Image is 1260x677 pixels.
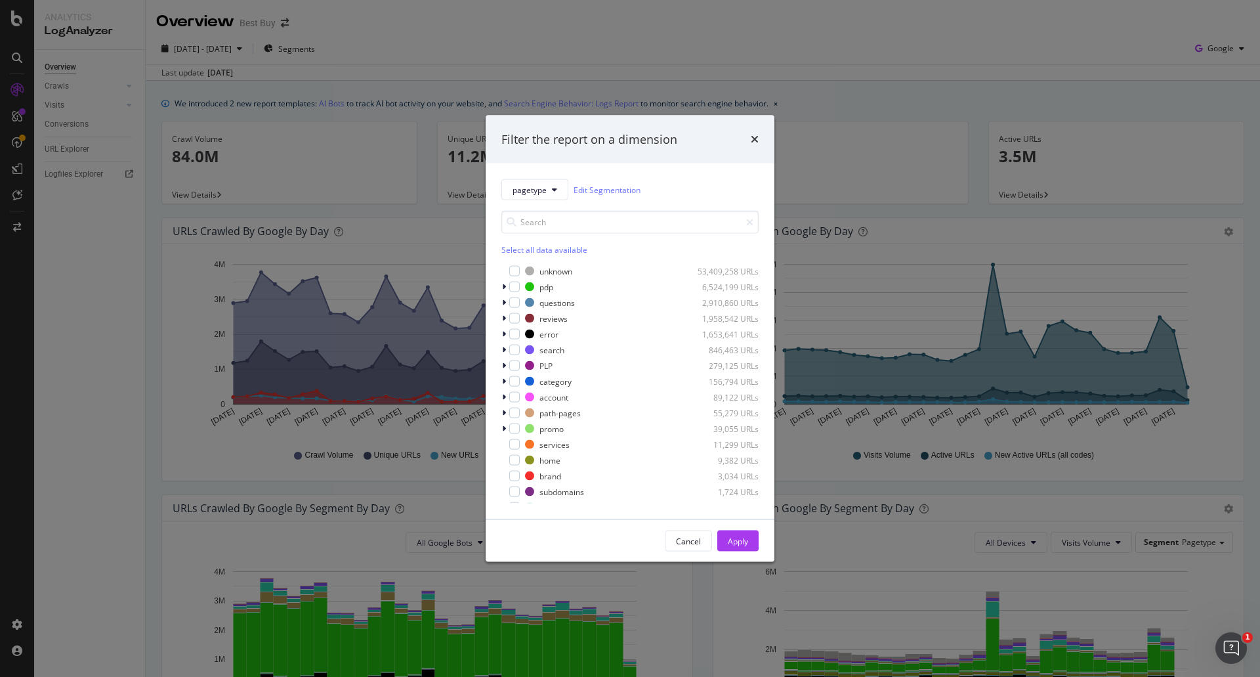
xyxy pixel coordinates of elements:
div: Select all data available [501,244,759,255]
a: Edit Segmentation [574,183,640,196]
input: Search [501,211,759,234]
div: 279,125 URLs [694,360,759,371]
div: unknown [539,265,572,276]
div: pdp [539,281,553,292]
div: 1,958,542 URLs [694,313,759,324]
div: search [539,344,564,355]
div: questions [539,297,575,308]
div: reviews [539,313,568,324]
div: times [751,131,759,148]
div: modal [486,115,774,562]
div: services [539,439,570,450]
div: error [539,328,558,339]
div: path-pages [539,407,581,418]
div: 2,910,860 URLs [694,297,759,308]
div: promo [539,423,564,434]
button: Cancel [665,531,712,552]
div: account [539,391,568,403]
div: brand [539,470,561,481]
div: 846,463 URLs [694,344,759,355]
div: PLP [539,360,553,371]
div: category [539,376,572,387]
div: Cancel [676,535,701,546]
div: Filter the report on a dimension [501,131,677,148]
div: subdomains [539,486,584,497]
div: 6,524,199 URLs [694,281,759,292]
div: Apply [728,535,748,546]
div: 39,055 URLs [694,423,759,434]
div: 53,409,258 URLs [694,265,759,276]
div: 55,279 URLs [694,407,759,418]
div: 156,794 URLs [694,376,759,387]
button: Apply [717,531,759,552]
span: 1 [1242,632,1253,643]
div: help [539,502,555,513]
span: pagetype [513,184,547,195]
div: 11,299 URLs [694,439,759,450]
div: 3,034 URLs [694,470,759,481]
div: 1,119 URLs [694,502,759,513]
div: 9,382 URLs [694,454,759,466]
iframe: Intercom live chat [1215,632,1247,664]
button: pagetype [501,179,568,200]
div: 1,653,641 URLs [694,328,759,339]
div: 1,724 URLs [694,486,759,497]
div: home [539,454,560,466]
div: 89,122 URLs [694,391,759,403]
